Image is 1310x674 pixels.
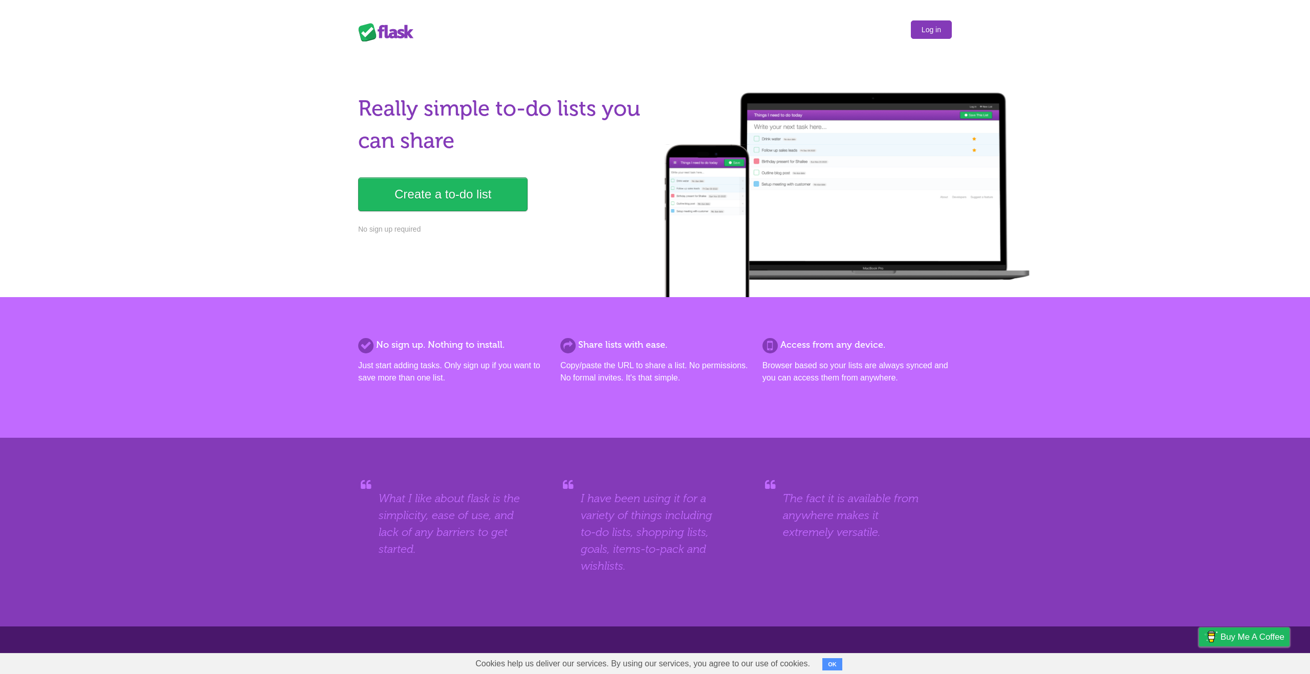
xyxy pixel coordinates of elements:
img: Buy me a coffee [1204,628,1218,645]
p: Browser based so your lists are always synced and you can access them from anywhere. [762,360,952,384]
h2: Access from any device. [762,338,952,352]
p: No sign up required [358,224,649,235]
h2: No sign up. Nothing to install. [358,338,548,352]
p: Copy/paste the URL to share a list. No permissions. No formal invites. It's that simple. [560,360,750,384]
span: Buy me a coffee [1220,628,1284,646]
div: Flask Lists [358,23,420,41]
a: Create a to-do list [358,177,528,211]
blockquote: What I like about flask is the simplicity, ease of use, and lack of any barriers to get started. [379,490,527,557]
blockquote: I have been using it for a variety of things including to-do lists, shopping lists, goals, items-... [581,490,729,574]
p: Just start adding tasks. Only sign up if you want to save more than one list. [358,360,548,384]
button: OK [822,658,842,670]
h2: Share lists with ease. [560,338,750,352]
h1: Really simple to-do lists you can share [358,93,649,157]
blockquote: The fact it is available from anywhere makes it extremely versatile. [783,490,931,541]
span: Cookies help us deliver our services. By using our services, you agree to our use of cookies. [465,654,820,674]
a: Buy me a coffee [1199,627,1290,646]
a: Log in [911,20,952,39]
